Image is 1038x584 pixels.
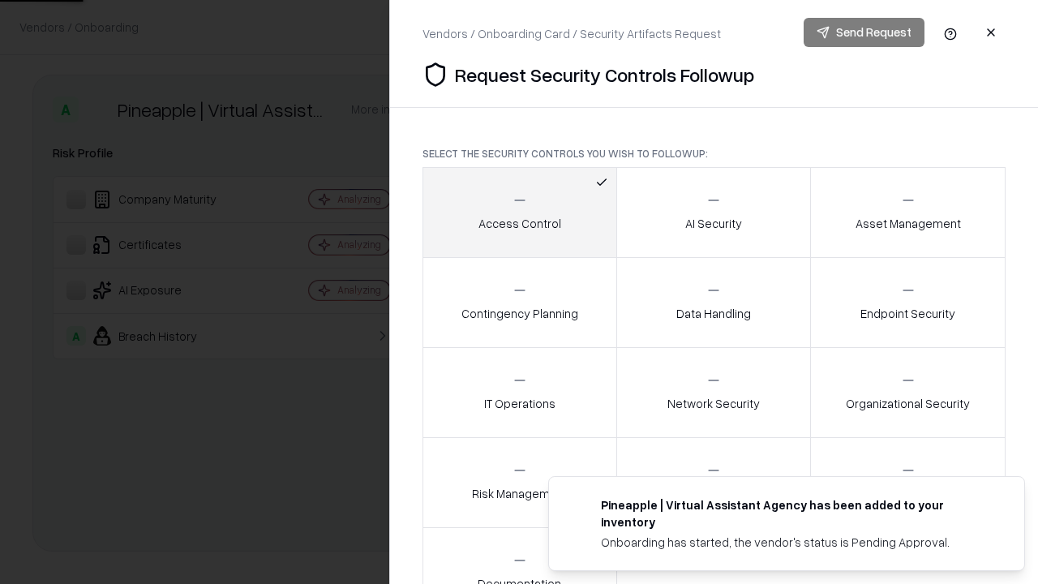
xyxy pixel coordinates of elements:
[685,215,742,232] p: AI Security
[455,62,754,88] p: Request Security Controls Followup
[461,305,578,322] p: Contingency Planning
[422,347,617,438] button: IT Operations
[422,25,721,42] div: Vendors / Onboarding Card / Security Artifacts Request
[667,395,760,412] p: Network Security
[484,395,555,412] p: IT Operations
[616,437,812,528] button: Security Incidents
[422,147,1006,161] p: Select the security controls you wish to followup:
[616,167,812,258] button: AI Security
[422,257,617,348] button: Contingency Planning
[846,395,970,412] p: Organizational Security
[422,437,617,528] button: Risk Management
[568,496,588,516] img: trypineapple.com
[810,347,1006,438] button: Organizational Security
[856,215,961,232] p: Asset Management
[810,437,1006,528] button: Threat Management
[860,305,955,322] p: Endpoint Security
[810,167,1006,258] button: Asset Management
[601,534,985,551] div: Onboarding has started, the vendor's status is Pending Approval.
[472,485,568,502] p: Risk Management
[616,347,812,438] button: Network Security
[616,257,812,348] button: Data Handling
[422,167,617,258] button: Access Control
[601,496,985,530] div: Pineapple | Virtual Assistant Agency has been added to your inventory
[478,215,561,232] p: Access Control
[676,305,751,322] p: Data Handling
[810,257,1006,348] button: Endpoint Security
